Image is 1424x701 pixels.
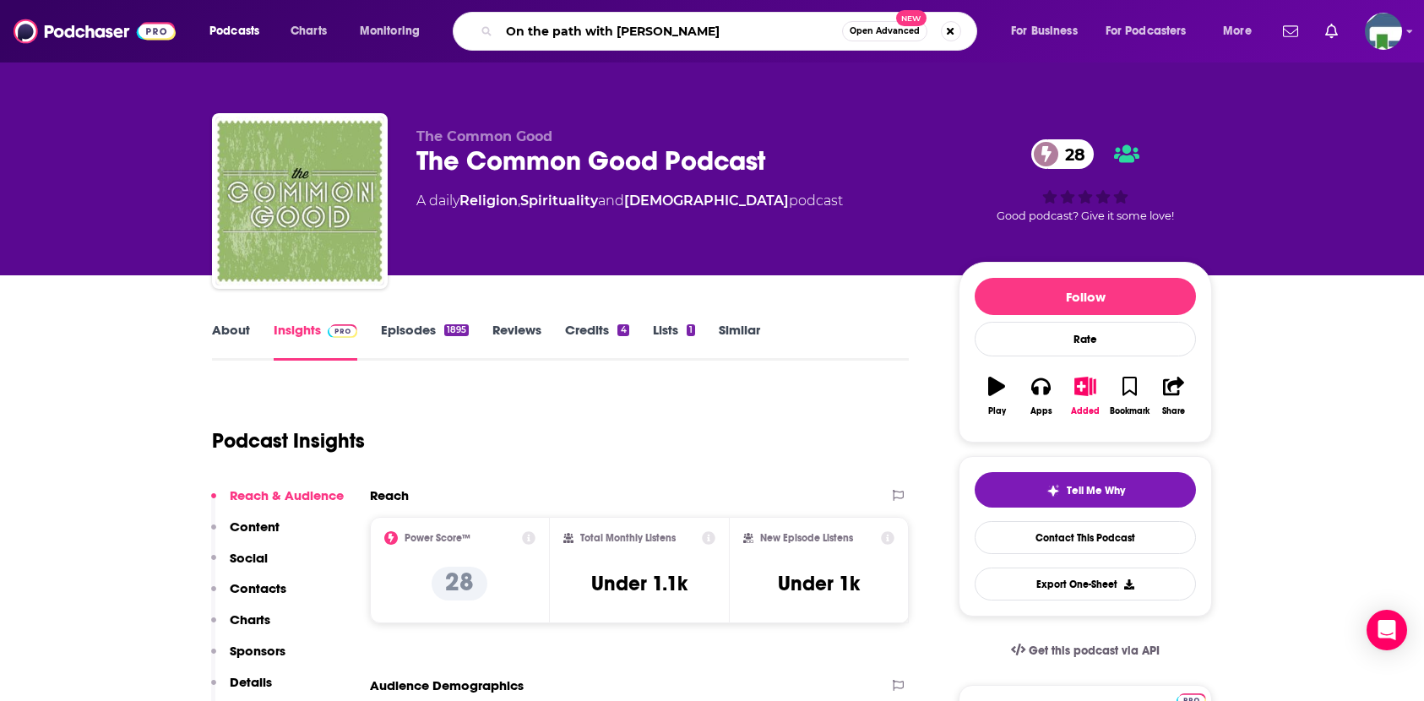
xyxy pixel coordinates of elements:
[212,322,250,361] a: About
[975,366,1019,427] button: Play
[459,193,518,209] a: Religion
[230,580,286,596] p: Contacts
[230,487,344,503] p: Reach & Audience
[598,193,624,209] span: and
[617,324,628,336] div: 4
[1019,366,1063,427] button: Apps
[997,630,1173,671] a: Get this podcast via API
[211,643,285,674] button: Sponsors
[416,128,552,144] span: The Common Good
[211,550,268,581] button: Social
[1223,19,1252,43] span: More
[591,571,688,596] h3: Under 1.1k
[1365,13,1402,50] button: Show profile menu
[215,117,384,285] img: The Common Good Podcast
[328,324,357,338] img: Podchaser Pro
[211,519,280,550] button: Content
[1031,139,1094,169] a: 28
[1011,19,1078,43] span: For Business
[360,19,420,43] span: Monitoring
[850,27,920,35] span: Open Advanced
[1152,366,1196,427] button: Share
[1367,610,1407,650] div: Open Intercom Messenger
[687,324,695,336] div: 1
[469,12,993,51] div: Search podcasts, credits, & more...
[565,322,628,361] a: Credits4
[381,322,469,361] a: Episodes1895
[370,677,524,693] h2: Audience Demographics
[999,18,1099,45] button: open menu
[499,18,842,45] input: Search podcasts, credits, & more...
[518,193,520,209] span: ,
[1211,18,1273,45] button: open menu
[230,519,280,535] p: Content
[653,322,695,361] a: Lists1
[230,611,270,628] p: Charts
[492,322,541,361] a: Reviews
[211,611,270,643] button: Charts
[1276,17,1305,46] a: Show notifications dropdown
[405,532,470,544] h2: Power Score™
[997,209,1174,222] span: Good podcast? Give it some love!
[1048,139,1094,169] span: 28
[842,21,927,41] button: Open AdvancedNew
[520,193,598,209] a: Spirituality
[760,532,853,544] h2: New Episode Listens
[1106,19,1187,43] span: For Podcasters
[212,428,365,454] h1: Podcast Insights
[1029,644,1160,658] span: Get this podcast via API
[211,487,344,519] button: Reach & Audience
[1067,484,1125,497] span: Tell Me Why
[1110,406,1150,416] div: Bookmark
[1095,18,1211,45] button: open menu
[230,550,268,566] p: Social
[230,643,285,659] p: Sponsors
[778,571,860,596] h3: Under 1k
[280,18,337,45] a: Charts
[580,532,676,544] h2: Total Monthly Listens
[896,10,927,26] span: New
[230,674,272,690] p: Details
[975,521,1196,554] a: Contact This Podcast
[209,19,259,43] span: Podcasts
[959,128,1212,233] div: 28Good podcast? Give it some love!
[348,18,442,45] button: open menu
[1365,13,1402,50] img: User Profile
[975,278,1196,315] button: Follow
[988,406,1006,416] div: Play
[432,567,487,600] p: 28
[719,322,760,361] a: Similar
[198,18,281,45] button: open menu
[975,322,1196,356] div: Rate
[14,15,176,47] img: Podchaser - Follow, Share and Rate Podcasts
[370,487,409,503] h2: Reach
[1365,13,1402,50] span: Logged in as KCMedia
[1030,406,1052,416] div: Apps
[1046,484,1060,497] img: tell me why sparkle
[975,472,1196,508] button: tell me why sparkleTell Me Why
[1107,366,1151,427] button: Bookmark
[274,322,357,361] a: InsightsPodchaser Pro
[211,580,286,611] button: Contacts
[1162,406,1185,416] div: Share
[416,191,843,211] div: A daily podcast
[1318,17,1345,46] a: Show notifications dropdown
[291,19,327,43] span: Charts
[444,324,469,336] div: 1895
[624,193,789,209] a: [DEMOGRAPHIC_DATA]
[975,568,1196,600] button: Export One-Sheet
[1071,406,1100,416] div: Added
[1063,366,1107,427] button: Added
